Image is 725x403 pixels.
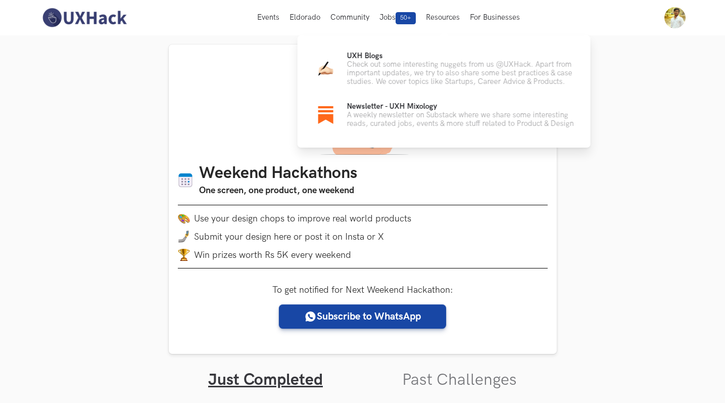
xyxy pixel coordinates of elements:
a: Substack iconNewsletter - UXH MixologyA weekly newsletter on Substack where we share some interes... [314,102,574,128]
a: Just Completed [208,370,323,390]
img: Your profile pic [664,7,686,28]
img: Bulb [318,61,333,76]
img: palette.png [178,212,190,225]
span: UXH Blogs [347,52,383,60]
p: Check out some interesting nuggets from us @UXHack. Apart from important updates, we try to also ... [347,60,574,86]
label: To get notified for Next Weekend Hackathon: [272,285,453,295]
span: Submit your design here or post it on Insta or X [194,232,384,242]
a: Past Challenges [402,370,517,390]
img: trophy.png [178,249,190,261]
img: mobile-in-hand.png [178,231,190,243]
a: Subscribe to WhatsApp [279,304,446,329]
li: Use your design chops to improve real world products [178,212,548,225]
ul: Tabs Interface [169,354,557,390]
img: UXHack-logo.png [39,7,129,28]
img: Calendar icon [178,172,193,188]
a: BulbUXH BlogsCheck out some interesting nuggets from us @UXHack. Apart from important updates, we... [314,52,574,86]
h3: One screen, one product, one weekend [199,184,357,198]
p: A weekly newsletter on Substack where we share some interesting reads, curated jobs, events & mor... [347,111,574,128]
span: 50+ [396,12,416,24]
img: Substack icon [318,106,333,123]
li: Win prizes worth Rs 5K every weekend [178,249,548,261]
h1: Weekend Hackathons [199,164,357,184]
span: Newsletter - UXH Mixology [347,102,437,111]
